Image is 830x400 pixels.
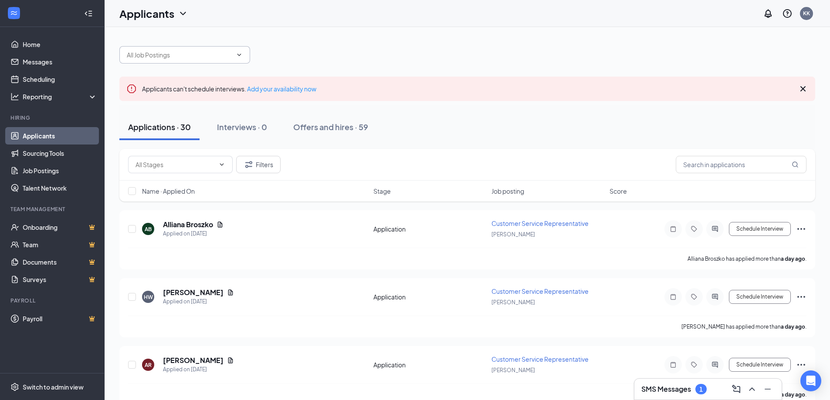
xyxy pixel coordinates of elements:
div: Application [373,360,486,369]
div: Applications · 30 [128,121,191,132]
svg: Notifications [763,8,773,19]
button: Filter Filters [236,156,281,173]
a: DocumentsCrown [23,253,97,271]
div: Applied on [DATE] [163,365,234,374]
b: a day ago [781,391,805,398]
a: SurveysCrown [23,271,97,288]
p: [PERSON_NAME] has applied more than . [681,323,806,330]
svg: Tag [689,293,699,300]
div: KK [803,10,810,17]
button: Minimize [761,382,775,396]
svg: WorkstreamLogo [10,9,18,17]
svg: Minimize [762,384,773,394]
div: Reporting [23,92,98,101]
h3: SMS Messages [641,384,691,394]
span: Customer Service Representative [491,219,589,227]
svg: MagnifyingGlass [792,161,799,168]
a: PayrollCrown [23,310,97,327]
svg: ChevronDown [236,51,243,58]
a: Sourcing Tools [23,145,97,162]
div: AR [145,361,152,369]
span: [PERSON_NAME] [491,299,535,306]
a: Scheduling [23,71,97,88]
a: Job Postings [23,162,97,179]
svg: ChevronUp [747,384,757,394]
a: Add your availability now [247,85,316,93]
span: [PERSON_NAME] [491,231,535,238]
svg: Tag [689,361,699,368]
div: Team Management [10,205,95,213]
svg: Document [227,289,234,296]
svg: ActiveChat [710,293,720,300]
svg: ChevronDown [178,8,188,19]
div: HW [144,293,153,301]
span: Score [610,187,627,195]
div: Applied on [DATE] [163,229,224,238]
svg: Ellipses [796,292,806,302]
svg: Filter [244,159,254,170]
button: ChevronUp [745,382,759,396]
p: Alliana Broszko has applied more than . [688,255,806,262]
svg: Document [217,221,224,228]
svg: Analysis [10,92,19,101]
input: Search in applications [676,156,806,173]
svg: Error [126,84,137,94]
svg: ActiveChat [710,225,720,232]
div: Open Intercom Messenger [800,370,821,391]
button: ComposeMessage [729,382,743,396]
div: AB [145,225,152,233]
a: Home [23,36,97,53]
a: TeamCrown [23,236,97,253]
button: Schedule Interview [729,358,791,372]
svg: Tag [689,225,699,232]
svg: Note [668,293,678,300]
b: a day ago [781,255,805,262]
a: Messages [23,53,97,71]
div: Offers and hires · 59 [293,121,368,132]
svg: ChevronDown [218,161,225,168]
h1: Applicants [119,6,174,21]
div: Interviews · 0 [217,121,267,132]
div: Payroll [10,297,95,304]
h5: Alliana Broszko [163,220,213,229]
button: Schedule Interview [729,290,791,304]
div: 1 [699,386,703,393]
svg: Collapse [84,9,93,18]
svg: ComposeMessage [731,384,742,394]
span: [PERSON_NAME] [491,367,535,373]
div: Hiring [10,114,95,121]
svg: QuestionInfo [782,8,793,19]
svg: Note [668,225,678,232]
svg: Ellipses [796,224,806,234]
svg: Cross [798,84,808,94]
button: Schedule Interview [729,222,791,236]
span: Applicants can't schedule interviews. [142,85,316,93]
a: Talent Network [23,179,97,197]
span: Customer Service Representative [491,355,589,363]
div: Application [373,292,486,301]
span: Name · Applied On [142,187,195,195]
svg: Ellipses [796,360,806,370]
span: Customer Service Representative [491,287,589,295]
svg: Document [227,357,234,364]
div: Switch to admin view [23,383,84,391]
input: All Job Postings [127,50,232,60]
svg: ActiveChat [710,361,720,368]
h5: [PERSON_NAME] [163,288,224,297]
div: Application [373,225,486,233]
a: OnboardingCrown [23,218,97,236]
input: All Stages [136,160,215,169]
svg: Settings [10,383,19,391]
div: Applied on [DATE] [163,297,234,306]
svg: Note [668,361,678,368]
h5: [PERSON_NAME] [163,356,224,365]
a: Applicants [23,127,97,145]
b: a day ago [781,323,805,330]
span: Job posting [491,187,524,195]
span: Stage [373,187,391,195]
